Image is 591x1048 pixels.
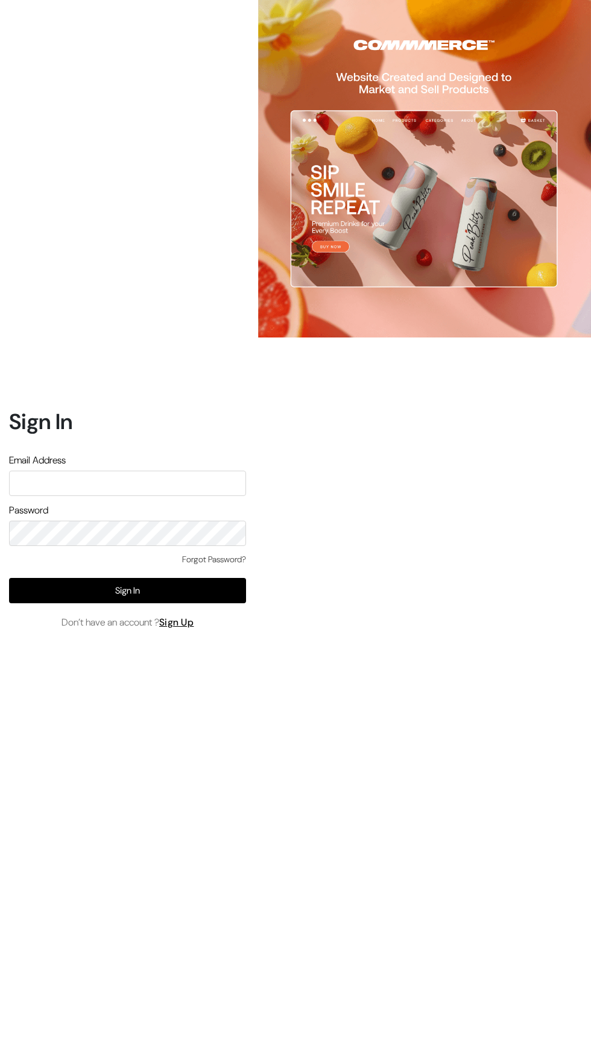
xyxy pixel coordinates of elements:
[182,553,246,566] a: Forgot Password?
[9,453,66,468] label: Email Address
[9,578,246,603] button: Sign In
[62,615,194,630] span: Don’t have an account ?
[159,616,194,629] a: Sign Up
[9,409,246,435] h1: Sign In
[9,503,48,518] label: Password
